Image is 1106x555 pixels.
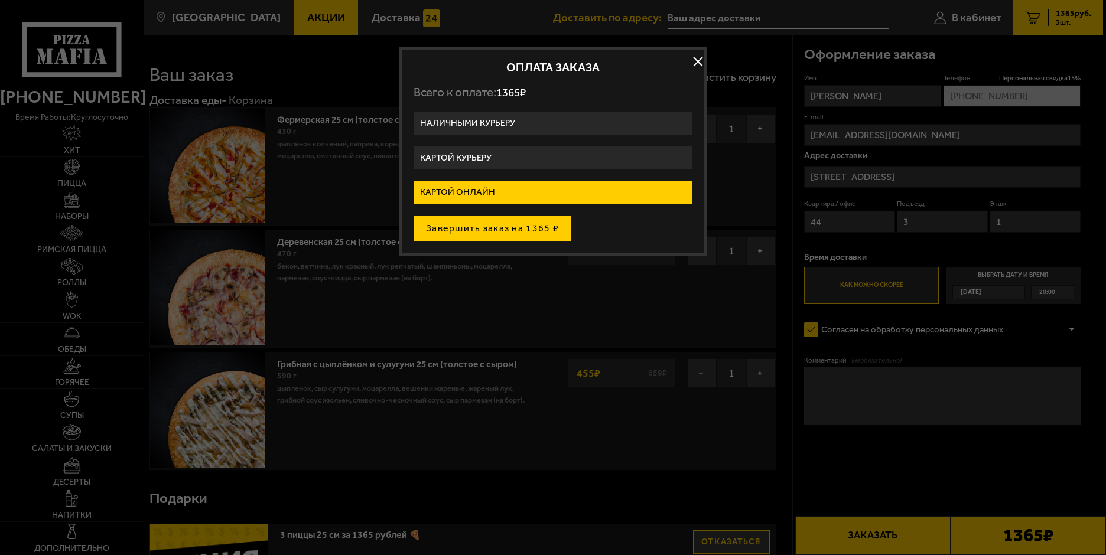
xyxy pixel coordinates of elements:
label: Картой онлайн [414,181,692,204]
h2: Оплата заказа [414,61,692,73]
p: Всего к оплате: [414,85,692,100]
button: Завершить заказ на 1365 ₽ [414,216,571,241]
label: Наличными курьеру [414,112,692,135]
span: 1365 ₽ [496,86,526,99]
label: Картой курьеру [414,146,692,169]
